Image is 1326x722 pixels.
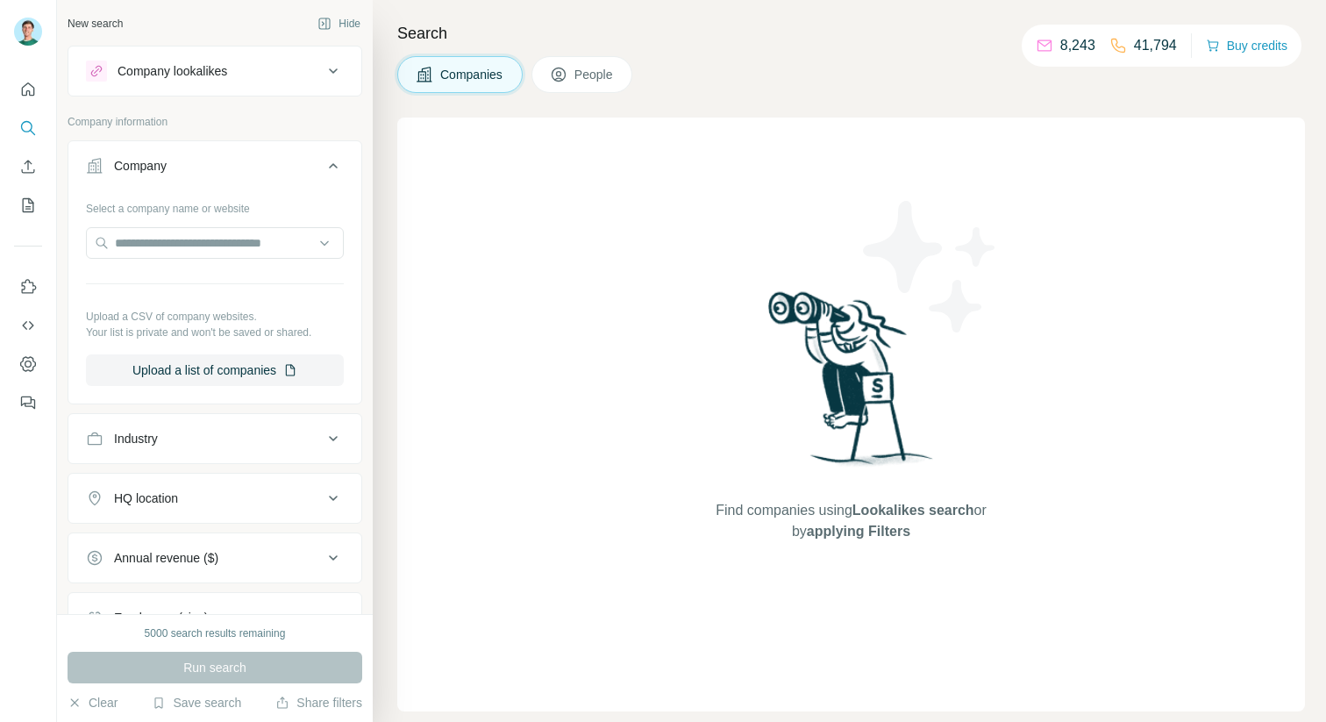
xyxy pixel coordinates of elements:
button: Hide [305,11,373,37]
div: HQ location [114,490,178,507]
h4: Search [397,21,1305,46]
button: Search [14,112,42,144]
span: People [574,66,615,83]
p: Your list is private and won't be saved or shared. [86,325,344,340]
button: Annual revenue ($) [68,537,361,579]
button: Quick start [14,74,42,105]
img: Avatar [14,18,42,46]
button: Company [68,145,361,194]
p: Company information [68,114,362,130]
span: Lookalikes search [852,503,974,518]
div: New search [68,16,123,32]
div: Company [114,157,167,175]
button: Use Surfe on LinkedIn [14,271,42,303]
button: Enrich CSV [14,151,42,182]
p: Upload a CSV of company websites. [86,309,344,325]
button: Buy credits [1206,33,1287,58]
img: Surfe Illustration - Stars [852,188,1009,346]
button: Clear [68,694,118,711]
img: Surfe Illustration - Woman searching with binoculars [760,287,943,483]
div: Annual revenue ($) [114,549,218,567]
button: Use Surfe API [14,310,42,341]
div: Industry [114,430,158,447]
button: My lists [14,189,42,221]
span: Companies [440,66,504,83]
button: Company lookalikes [68,50,361,92]
button: Dashboard [14,348,42,380]
div: Employees (size) [114,609,208,626]
button: Upload a list of companies [86,354,344,386]
p: 8,243 [1060,35,1095,56]
p: 41,794 [1134,35,1177,56]
span: Find companies using or by [710,500,991,542]
div: Select a company name or website [86,194,344,217]
span: applying Filters [807,524,910,539]
button: HQ location [68,477,361,519]
button: Share filters [275,694,362,711]
button: Employees (size) [68,597,361,639]
button: Save search [152,694,241,711]
div: 5000 search results remaining [145,625,286,641]
div: Company lookalikes [118,62,227,80]
button: Feedback [14,387,42,418]
button: Industry [68,418,361,460]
